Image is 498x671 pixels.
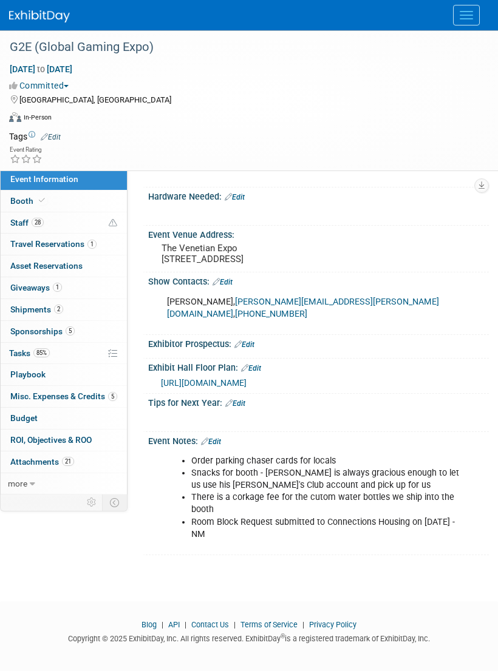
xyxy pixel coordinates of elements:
[9,110,483,129] div: Event Format
[162,243,476,265] pre: The Venetian Expo [STREET_ADDRESS]
[281,633,285,639] sup: ®
[148,432,489,448] div: Event Notes:
[10,369,46,379] span: Playbook
[10,283,62,292] span: Giveaways
[10,218,44,228] span: Staff
[148,335,489,351] div: Exhibitor Prospectus:
[191,516,459,541] li: Room Block Request submitted to Connections Housing on [DATE] - NM
[235,309,307,319] a: [PHONE_NUMBER]
[240,620,298,629] a: Terms of Service
[231,620,239,629] span: |
[10,239,97,249] span: Travel Reservations
[1,321,127,342] a: Sponsorships5
[10,147,43,153] div: Event Rating
[10,196,47,206] span: Booth
[191,620,229,629] a: Contact Us
[81,494,103,510] td: Personalize Event Tab Strip
[168,620,180,629] a: API
[191,491,459,516] li: There is a corkage fee for the cutom water bottles we ship into the booth
[234,340,254,349] a: Edit
[9,112,21,122] img: Format-Inperson.png
[167,297,439,319] a: [PERSON_NAME][EMAIL_ADDRESS][PERSON_NAME][DOMAIN_NAME]
[1,191,127,212] a: Booth
[213,278,233,286] a: Edit
[54,305,63,314] span: 2
[148,394,489,410] div: Tips for Next Year:
[299,620,307,629] span: |
[9,130,61,143] td: Tags
[225,399,245,408] a: Edit
[191,467,459,491] li: Snacks for booth - [PERSON_NAME] is always gracious enough to let us use his [PERSON_NAME]'s Club...
[182,620,189,629] span: |
[87,240,97,249] span: 1
[10,326,75,336] span: Sponsorships
[9,630,489,644] div: Copyright © 2025 ExhibitDay, Inc. All rights reserved. ExhibitDay is a registered trademark of Ex...
[161,378,247,388] a: [URL][DOMAIN_NAME]
[159,620,166,629] span: |
[33,348,50,357] span: 85%
[5,36,474,58] div: G2E (Global Gaming Expo)
[1,430,127,451] a: ROI, Objectives & ROO
[1,212,127,234] a: Staff28
[10,457,74,467] span: Attachments
[32,218,44,227] span: 28
[39,197,45,204] i: Booth reservation complete
[9,348,50,358] span: Tasks
[225,193,245,201] a: Edit
[148,187,489,203] div: Hardware Needed:
[1,169,127,190] a: Event Information
[103,494,128,510] td: Toggle Event Tabs
[108,392,117,401] span: 5
[1,255,127,277] a: Asset Reservations
[1,408,127,429] a: Budget
[62,457,74,466] span: 21
[241,364,261,373] a: Edit
[453,5,480,25] button: Menu
[109,218,117,229] span: Potential Scheduling Conflict -- at least one attendee is tagged in another overlapping event.
[66,326,75,335] span: 5
[10,305,63,314] span: Shipments
[23,113,52,122] div: In-Person
[1,234,127,255] a: Travel Reservations1
[41,133,61,141] a: Edit
[9,10,70,22] img: ExhibitDay
[148,226,489,241] div: Event Venue Address:
[159,290,466,326] div: [PERSON_NAME], ,
[148,272,489,288] div: Show Contacts:
[1,277,127,298] a: Giveaways1
[201,437,221,446] a: Edit
[10,391,117,401] span: Misc. Expenses & Credits
[309,620,356,629] a: Privacy Policy
[1,343,127,364] a: Tasks85%
[10,174,78,184] span: Event Information
[9,79,73,92] button: Committed
[1,473,127,494] a: more
[10,261,83,271] span: Asset Reservations
[1,386,127,407] a: Misc. Expenses & Credits5
[10,413,38,423] span: Budget
[8,479,27,488] span: more
[9,64,73,75] span: [DATE] [DATE]
[1,299,127,320] a: Shipments2
[191,455,459,467] li: Order parking chaser cards for locals
[148,359,489,374] div: Exhibit Hall Floor Plan:
[142,620,157,629] a: Blog
[35,64,47,74] span: to
[10,435,92,445] span: ROI, Objectives & ROO
[19,95,171,104] span: [GEOGRAPHIC_DATA], [GEOGRAPHIC_DATA]
[1,451,127,473] a: Attachments21
[53,283,62,292] span: 1
[1,364,127,385] a: Playbook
